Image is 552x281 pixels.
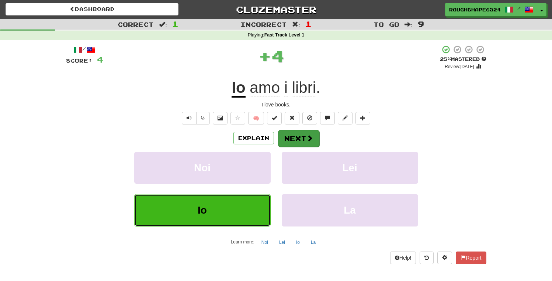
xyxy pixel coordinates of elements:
button: Add to collection (alt+a) [355,112,370,124]
button: Help! [390,252,416,264]
span: 1 [305,20,312,28]
span: Correct [118,21,154,28]
span: 1 [172,20,178,28]
span: 4 [97,55,103,64]
button: Noi [257,237,272,248]
span: 4 [271,47,284,65]
span: i [284,79,288,96]
button: Favorite sentence (alt+f) [230,112,245,124]
button: Lei [275,237,289,248]
div: I love books. [66,101,486,108]
button: Noi [134,152,271,184]
small: Review: [DATE] [445,64,474,69]
span: : [292,21,300,28]
span: Incorrect [240,21,287,28]
button: Io [134,194,271,226]
button: Explain [233,132,274,144]
span: amo [250,79,280,96]
span: RoughShape6524 [449,6,501,13]
span: Noi [194,162,211,173]
span: Score: [66,57,93,64]
span: + [258,45,271,67]
a: RoughShape6524 / [445,3,537,16]
span: : [405,21,413,28]
a: Dashboard [6,3,178,15]
span: Io [198,204,207,216]
button: Edit sentence (alt+d) [338,112,353,124]
strong: Fast Track Level 1 [264,32,305,38]
a: Clozemaster [190,3,362,16]
span: / [517,6,521,11]
button: Show image (alt+x) [213,112,228,124]
span: Lei [342,162,357,173]
button: La [282,194,418,226]
button: Ignore sentence (alt+i) [302,112,317,124]
button: Io [292,237,304,248]
button: La [307,237,320,248]
button: Report [456,252,486,264]
span: To go [374,21,399,28]
u: Io [232,79,245,98]
span: . [246,79,320,96]
button: Lei [282,152,418,184]
div: / [66,45,103,54]
button: Play sentence audio (ctl+space) [182,112,197,124]
span: 9 [418,20,424,28]
button: Discuss sentence (alt+u) [320,112,335,124]
span: libri [292,79,316,96]
button: Round history (alt+y) [420,252,434,264]
span: 25 % [440,56,451,62]
div: Mastered [440,56,486,63]
span: La [344,204,356,216]
div: Text-to-speech controls [180,112,210,124]
button: Next [278,130,319,147]
button: Set this sentence to 100% Mastered (alt+m) [267,112,282,124]
small: Learn more: [231,239,254,245]
span: : [159,21,167,28]
button: Reset to 0% Mastered (alt+r) [285,112,299,124]
button: 🧠 [248,112,264,124]
button: ½ [196,112,210,124]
